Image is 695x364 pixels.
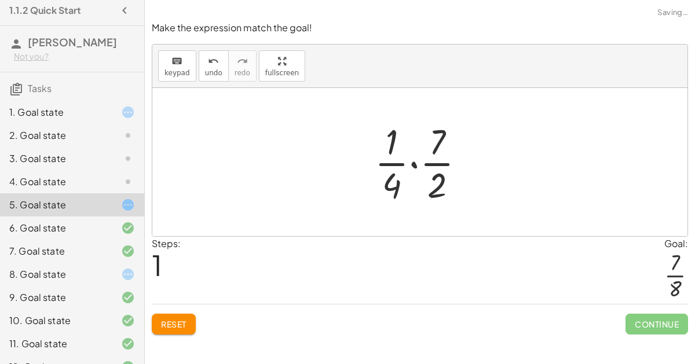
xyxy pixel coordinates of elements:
[237,54,248,68] i: redo
[28,82,52,94] span: Tasks
[121,175,135,189] i: Task not started.
[28,35,117,49] span: [PERSON_NAME]
[9,3,81,17] h4: 1.1.2 Quick Start
[152,247,162,282] span: 1
[161,319,186,329] span: Reset
[9,244,103,258] div: 7. Goal state
[9,221,103,235] div: 6. Goal state
[171,54,182,68] i: keyboard
[158,50,196,82] button: keyboardkeypad
[265,69,299,77] span: fullscreen
[9,105,103,119] div: 1. Goal state
[9,128,103,142] div: 2. Goal state
[205,69,222,77] span: undo
[9,198,103,212] div: 5. Goal state
[9,337,103,351] div: 11. Goal state
[228,50,257,82] button: redoredo
[121,314,135,328] i: Task finished and correct.
[152,237,181,249] label: Steps:
[152,21,688,35] p: Make the expression match the goal!
[164,69,190,77] span: keypad
[152,314,196,334] button: Reset
[9,267,103,281] div: 8. Goal state
[208,54,219,68] i: undo
[121,221,135,235] i: Task finished and correct.
[9,291,103,304] div: 9. Goal state
[9,152,103,166] div: 3. Goal state
[121,198,135,212] i: Task started.
[235,69,250,77] span: redo
[9,175,103,189] div: 4. Goal state
[199,50,229,82] button: undoundo
[121,291,135,304] i: Task finished and correct.
[664,237,688,251] div: Goal:
[121,105,135,119] i: Task started.
[9,314,103,328] div: 10. Goal state
[121,244,135,258] i: Task finished and correct.
[121,152,135,166] i: Task not started.
[121,128,135,142] i: Task not started.
[259,50,305,82] button: fullscreen
[121,337,135,351] i: Task finished and correct.
[14,51,135,62] div: Not you?
[657,7,688,19] span: Saving…
[121,267,135,281] i: Task started.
